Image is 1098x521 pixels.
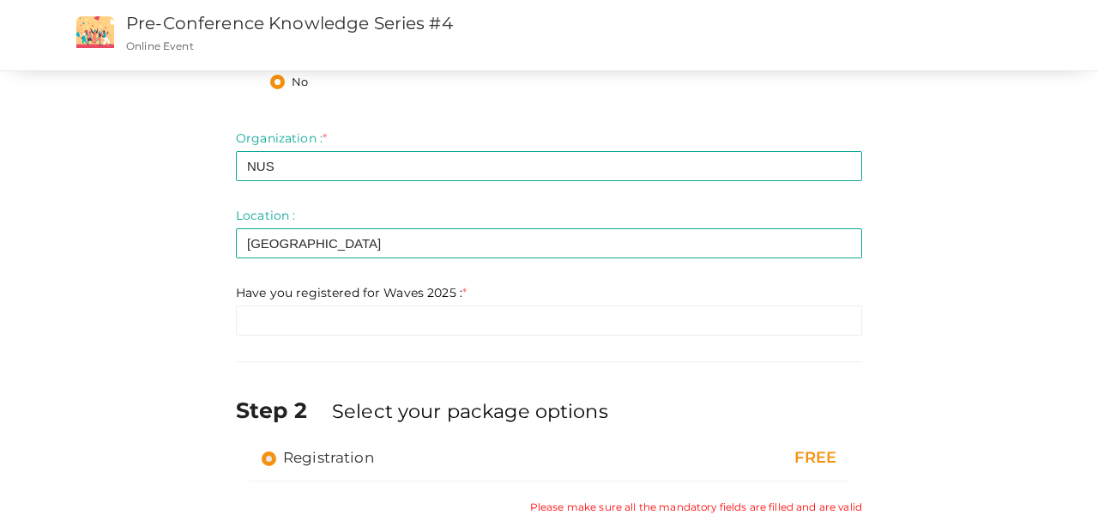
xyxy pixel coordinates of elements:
label: No [270,74,308,91]
div: FREE [667,447,836,470]
label: Location : [236,207,295,224]
small: Please make sure all the mandatory fields are filled and are valid [530,500,862,514]
label: Step 2 [236,395,329,426]
p: Online Event [126,39,675,53]
img: event2.png [76,16,114,48]
label: Have you registered for Waves 2025 : [236,284,467,301]
label: Registration [262,447,374,468]
label: Organization : [236,130,327,147]
label: Select your package options [332,397,608,425]
a: Pre-Conference Knowledge Series #4 [126,13,453,33]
